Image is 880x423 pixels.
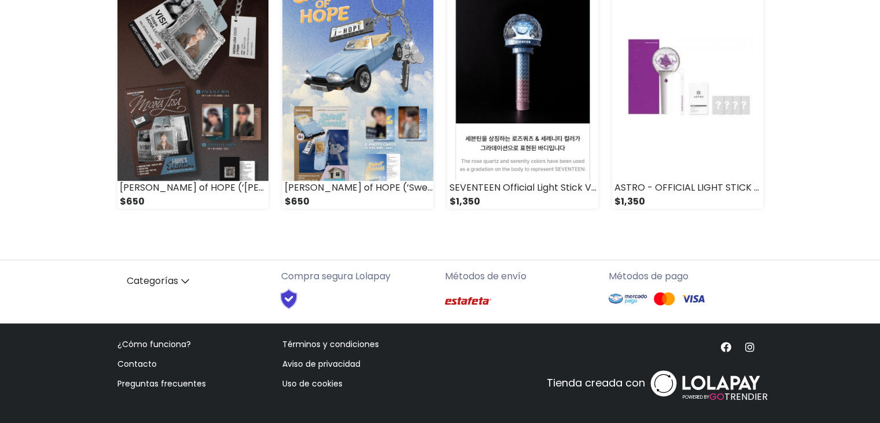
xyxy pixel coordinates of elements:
[282,338,379,350] a: Términos y condiciones
[647,367,763,400] img: logo_white.svg
[547,375,645,391] p: Tienda creada con
[282,181,433,195] div: [PERSON_NAME] of HOPE (‘Sweet Dreams' ver.)
[445,269,599,283] p: Métodos de envío
[683,390,768,404] span: TRENDIER
[282,195,433,209] div: $650
[282,378,343,389] a: Uso de cookies
[445,288,491,314] img: Estafeta Logo
[647,361,763,406] a: POWERED BYGOTRENDIER
[117,378,206,389] a: Preguntas frecuentes
[117,181,268,195] div: [PERSON_NAME] of HOPE (‘[PERSON_NAME] [PERSON_NAME]' ver.)
[609,269,763,283] p: Métodos de pago
[612,181,763,195] div: ASTRO - OFFICIAL LIGHT STICK VER.3
[117,358,157,370] a: Contacto
[117,338,191,350] a: ¿Cómo funciona?
[270,288,308,310] img: Shield Logo
[117,195,268,209] div: $650
[447,181,598,195] div: SEVENTEEN Official Light Stick VER.3 10th Anniv.
[117,269,272,293] a: Categorías
[683,394,709,400] span: POWERED BY
[709,390,724,403] span: GO
[447,195,598,209] div: $1,350
[282,358,360,370] a: Aviso de privacidad
[682,291,705,306] img: Visa Logo
[609,288,647,310] img: Mercado Pago Logo
[281,269,436,283] p: Compra segura Lolapay
[612,195,763,209] div: $1,350
[653,291,676,306] img: Mastercard Logo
